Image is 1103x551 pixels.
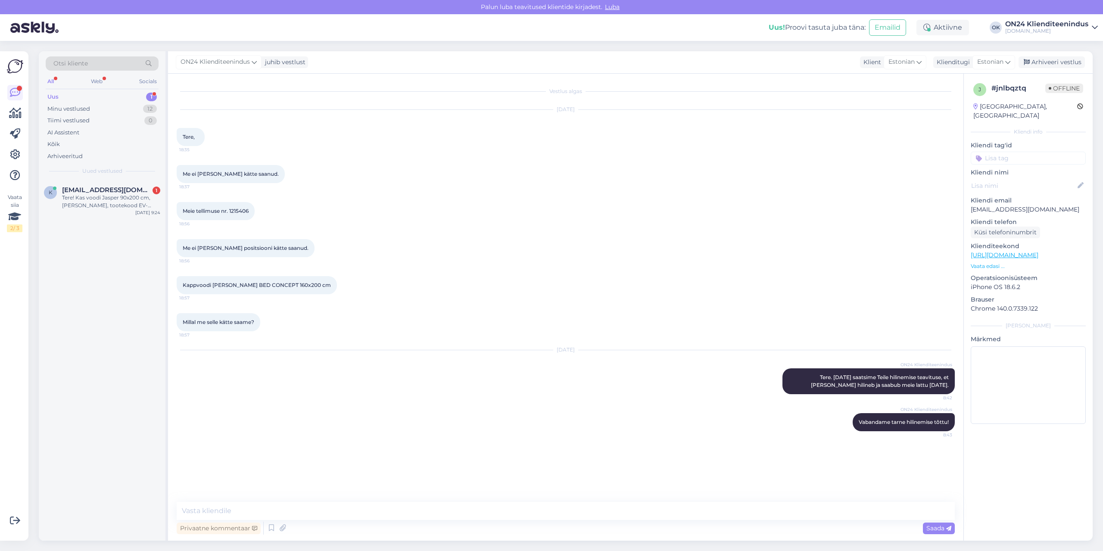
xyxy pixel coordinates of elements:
span: 18:37 [179,184,212,190]
span: j [978,86,981,93]
span: Meie tellimuse nr. 1215406 [183,208,249,214]
div: Arhiveeritud [47,152,83,161]
span: ON24 Klienditeenindus [900,406,952,413]
span: k [49,189,53,196]
div: Arhiveeri vestlus [1019,56,1085,68]
div: Vaata siia [7,193,22,232]
div: 12 [143,105,157,113]
div: Tere! Kas voodi Jasper 90x200 cm, [PERSON_NAME], tootekood EV-488389 tarne on tõesti kiire nagu o... [62,194,160,209]
p: Klienditeekond [971,242,1086,251]
span: 18:57 [179,332,212,338]
span: Me ei [PERSON_NAME] kätte saanud. [183,171,279,177]
div: Web [89,76,104,87]
div: Privaatne kommentaar [177,523,261,534]
div: [DATE] 9:24 [135,209,160,216]
div: 1 [146,93,157,101]
span: 8:43 [920,432,952,438]
span: Luba [602,3,622,11]
span: Estonian [888,57,915,67]
div: OK [990,22,1002,34]
div: [GEOGRAPHIC_DATA], [GEOGRAPHIC_DATA] [973,102,1077,120]
p: Kliendi telefon [971,218,1086,227]
div: Kõik [47,140,60,149]
span: 18:57 [179,295,212,301]
span: Millal me selle kätte saame? [183,319,254,325]
div: Klient [860,58,881,67]
div: Socials [137,76,159,87]
p: iPhone OS 18.6.2 [971,283,1086,292]
span: Tere, [183,134,195,140]
div: [DOMAIN_NAME] [1005,28,1088,34]
div: Klienditugi [933,58,970,67]
span: Saada [926,524,951,532]
p: Kliendi nimi [971,168,1086,177]
div: 1 [153,187,160,194]
span: Offline [1045,84,1083,93]
div: All [46,76,56,87]
button: Emailid [869,19,906,36]
div: Uus [47,93,59,101]
span: Kappvoodi [PERSON_NAME] BED CONCEPT 160x200 cm [183,282,331,288]
div: ON24 Klienditeenindus [1005,21,1088,28]
p: [EMAIL_ADDRESS][DOMAIN_NAME] [971,205,1086,214]
div: Proovi tasuta juba täna: [769,22,866,33]
span: ON24 Klienditeenindus [181,57,250,67]
span: Uued vestlused [82,167,122,175]
p: Märkmed [971,335,1086,344]
span: 8:42 [920,395,952,401]
div: AI Assistent [47,128,79,137]
span: 18:56 [179,221,212,227]
p: Vaata edasi ... [971,262,1086,270]
div: [PERSON_NAME] [971,322,1086,330]
span: 18:56 [179,258,212,264]
div: Vestlus algas [177,87,955,95]
span: Tere. [DATE] saatsime Teile hilinemise teavituse, et [PERSON_NAME] hilineb ja saabub meie lattu [... [811,374,950,388]
p: Chrome 140.0.7339.122 [971,304,1086,313]
div: Minu vestlused [47,105,90,113]
a: ON24 Klienditeenindus[DOMAIN_NAME] [1005,21,1098,34]
p: Kliendi email [971,196,1086,205]
a: [URL][DOMAIN_NAME] [971,251,1038,259]
b: Uus! [769,23,785,31]
p: Operatsioonisüsteem [971,274,1086,283]
div: # jnlbqztq [991,83,1045,93]
input: Lisa tag [971,152,1086,165]
p: Brauser [971,295,1086,304]
div: Aktiivne [916,20,969,35]
input: Lisa nimi [971,181,1076,190]
div: Kliendi info [971,128,1086,136]
span: 18:35 [179,146,212,153]
span: Otsi kliente [53,59,88,68]
span: Estonian [977,57,1003,67]
span: Me ei [PERSON_NAME] positsiooni kätte saanud. [183,245,308,251]
div: Küsi telefoninumbrit [971,227,1040,238]
div: [DATE] [177,106,955,113]
div: 2 / 3 [7,224,22,232]
img: Askly Logo [7,58,23,75]
div: 0 [144,116,157,125]
span: ON24 Klienditeenindus [900,361,952,368]
span: Vabandame tarne hilinemise tõttu! [859,419,949,425]
span: karink404@gmail.com [62,186,152,194]
div: juhib vestlust [262,58,305,67]
div: Tiimi vestlused [47,116,90,125]
div: [DATE] [177,346,955,354]
p: Kliendi tag'id [971,141,1086,150]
